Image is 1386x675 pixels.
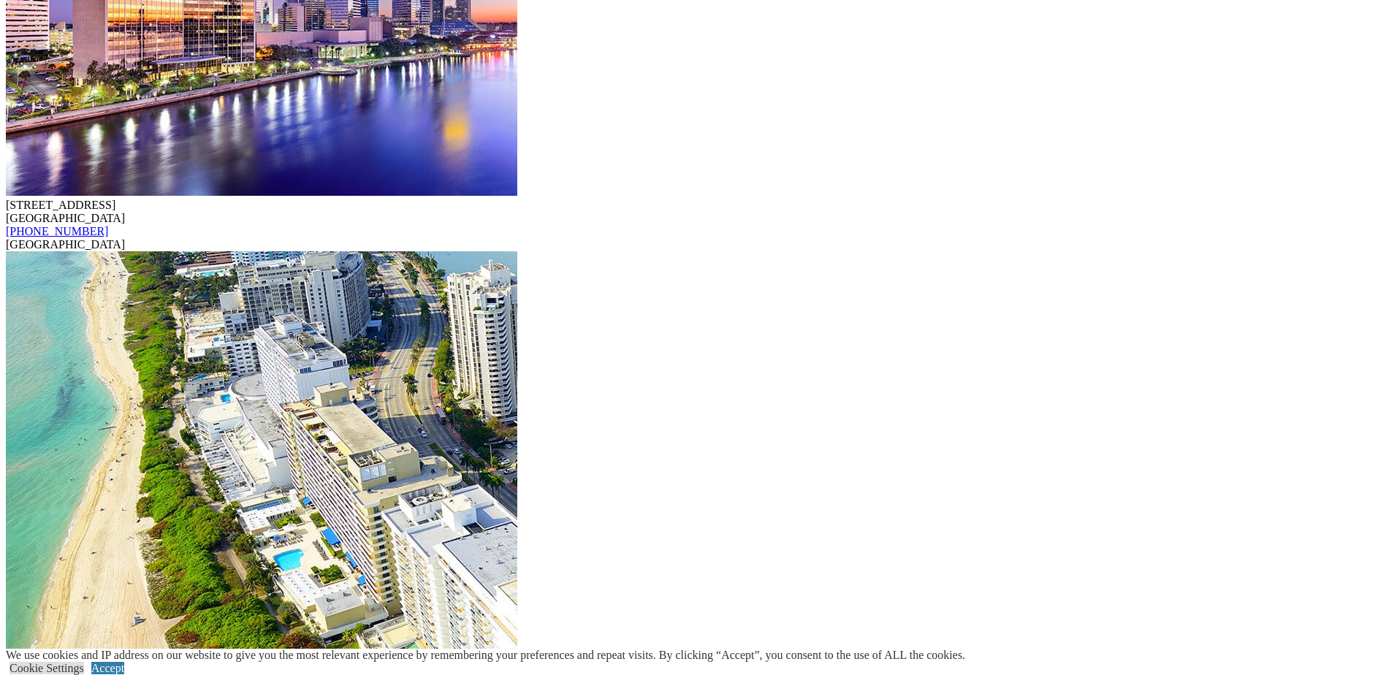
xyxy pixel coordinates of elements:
[6,199,1380,225] div: [STREET_ADDRESS] [GEOGRAPHIC_DATA]
[91,662,124,674] a: Accept
[6,649,965,662] div: We use cookies and IP address on our website to give you the most relevant experience by remember...
[6,225,108,237] a: [PHONE_NUMBER]
[6,238,1380,251] div: [GEOGRAPHIC_DATA]
[9,662,84,674] a: Cookie Settings
[6,251,517,653] img: Miami Location Image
